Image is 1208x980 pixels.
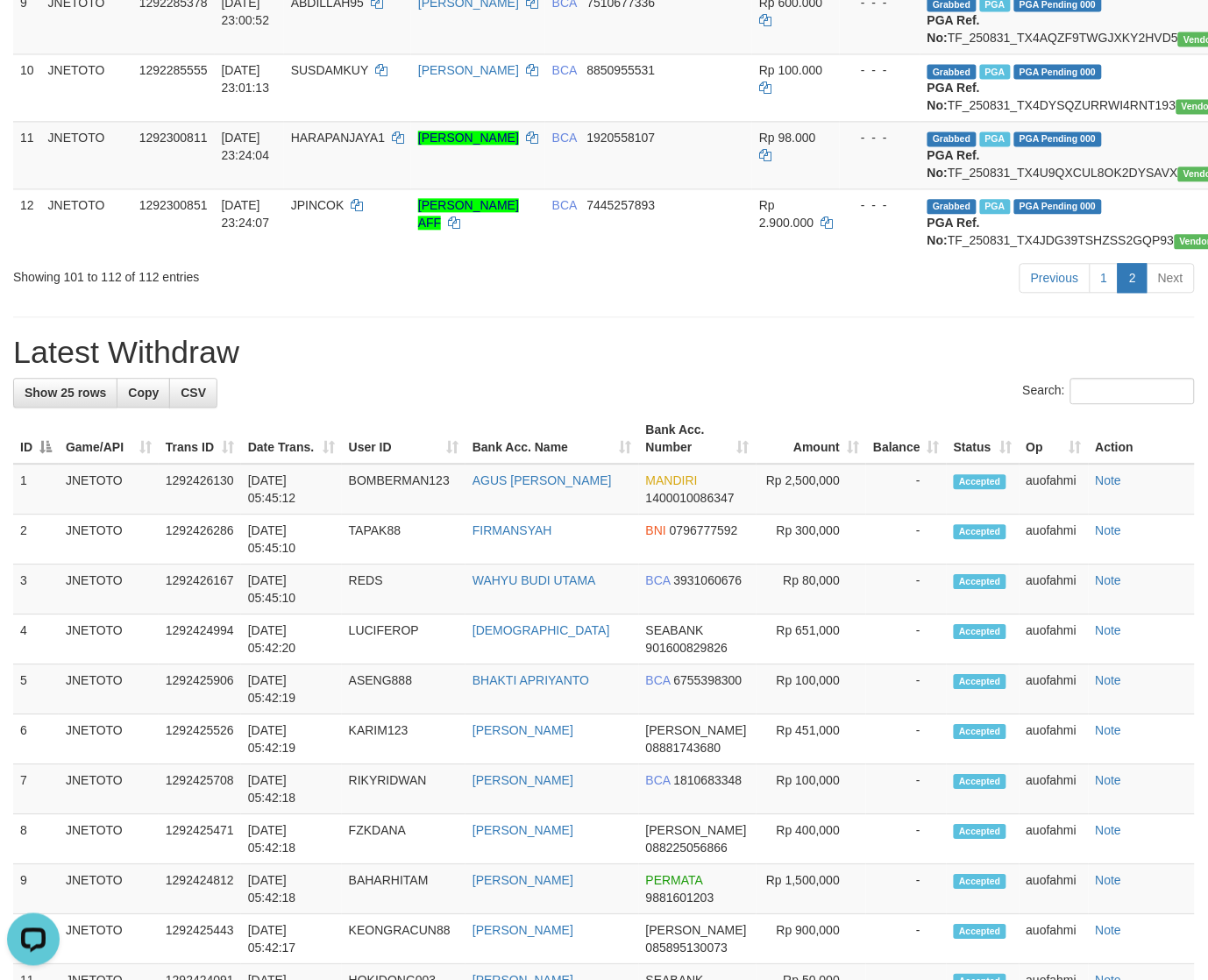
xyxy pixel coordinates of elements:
[159,614,241,664] td: 1292424994
[1020,864,1089,914] td: auofahmi
[159,565,241,614] td: 1292426167
[1014,131,1102,146] span: PGA Pending
[954,624,1006,639] span: Accepted
[13,414,59,464] th: ID: activate to sort column descending
[7,7,60,60] button: Open LiveChat chat widget
[13,614,59,664] td: 4
[241,565,342,614] td: [DATE] 05:45:10
[473,873,573,887] a: [PERSON_NAME]
[646,823,747,837] span: [PERSON_NAME]
[674,773,743,787] span: Copy 1810683348 to clipboard
[59,414,159,464] th: Game/API: activate to sort column ascending
[587,63,656,77] span: Copy 8850955531 to clipboard
[13,378,117,408] a: Show 25 rows
[947,414,1020,464] th: Status: activate to sort column ascending
[473,523,552,537] a: FIRMANSYAH
[291,198,345,212] span: JPINCOK
[670,523,738,537] span: Copy 0796777592 to clipboard
[59,664,159,714] td: JNETOTO
[342,614,465,664] td: LUCIFEROP
[465,414,639,464] th: Bank Acc. Name: activate to sort column ascending
[866,414,947,464] th: Balance: activate to sort column ascending
[954,774,1006,789] span: Accepted
[1070,378,1195,404] input: Search:
[954,724,1006,739] span: Accepted
[41,121,132,188] td: JNETOTO
[954,824,1006,839] span: Accepted
[473,623,610,637] a: [DEMOGRAPHIC_DATA]
[646,891,714,905] span: Copy 9881601203 to clipboard
[13,864,59,914] td: 9
[1096,823,1122,837] a: Note
[241,864,342,914] td: [DATE] 05:42:18
[13,515,59,565] td: 2
[25,386,106,400] span: Show 25 rows
[757,864,866,914] td: Rp 1,500,000
[646,723,747,737] span: [PERSON_NAME]
[980,131,1011,146] span: Marked by auofahmi
[473,923,573,937] a: [PERSON_NAME]
[1118,263,1148,293] a: 2
[139,198,208,212] span: 1292300851
[1023,378,1195,404] label: Search:
[59,714,159,764] td: JNETOTO
[1020,614,1089,664] td: auofahmi
[927,199,977,214] span: Grabbed
[241,664,342,714] td: [DATE] 05:42:19
[1020,764,1089,814] td: auofahmi
[222,198,270,230] span: [DATE] 23:24:07
[646,623,704,637] span: SEABANK
[41,53,132,121] td: JNETOTO
[59,864,159,914] td: JNETOTO
[13,814,59,864] td: 8
[866,565,947,614] td: -
[866,464,947,515] td: -
[866,614,947,664] td: -
[159,714,241,764] td: 1292425526
[757,914,866,964] td: Rp 900,000
[159,914,241,964] td: 1292425443
[1020,714,1089,764] td: auofahmi
[757,814,866,864] td: Rp 400,000
[59,614,159,664] td: JNETOTO
[13,188,41,256] td: 12
[13,664,59,714] td: 5
[587,131,656,145] span: Copy 1920558107 to clipboard
[674,673,743,687] span: Copy 6755398300 to clipboard
[1014,199,1102,214] span: PGA Pending
[13,261,490,286] div: Showing 101 to 112 of 112 entries
[1020,414,1089,464] th: Op: activate to sort column ascending
[1147,263,1195,293] a: Next
[1020,565,1089,614] td: auofahmi
[1096,873,1122,887] a: Note
[980,64,1011,79] span: Marked by auofahmi
[927,148,980,180] b: PGA Ref. No:
[418,198,519,230] a: [PERSON_NAME] AFF
[291,131,385,145] span: HARAPANJAYA1
[159,814,241,864] td: 1292425471
[241,464,342,515] td: [DATE] 05:45:12
[1096,573,1122,587] a: Note
[159,414,241,464] th: Trans ID: activate to sort column ascending
[1089,414,1195,464] th: Action
[1020,664,1089,714] td: auofahmi
[646,741,721,755] span: Copy 08881743680 to clipboard
[674,573,743,587] span: Copy 3931060676 to clipboard
[1096,673,1122,687] a: Note
[866,714,947,764] td: -
[241,714,342,764] td: [DATE] 05:42:19
[646,473,698,487] span: MANDIRI
[159,864,241,914] td: 1292424812
[159,764,241,814] td: 1292425708
[927,216,980,247] b: PGA Ref. No:
[342,764,465,814] td: RIKYRIDWAN
[169,378,217,408] a: CSV
[181,386,206,400] span: CSV
[13,335,1195,370] h1: Latest Withdraw
[980,199,1011,214] span: Marked by auofahmi
[342,814,465,864] td: FZKDANA
[241,814,342,864] td: [DATE] 05:42:18
[473,773,573,787] a: [PERSON_NAME]
[1020,515,1089,565] td: auofahmi
[1020,814,1089,864] td: auofahmi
